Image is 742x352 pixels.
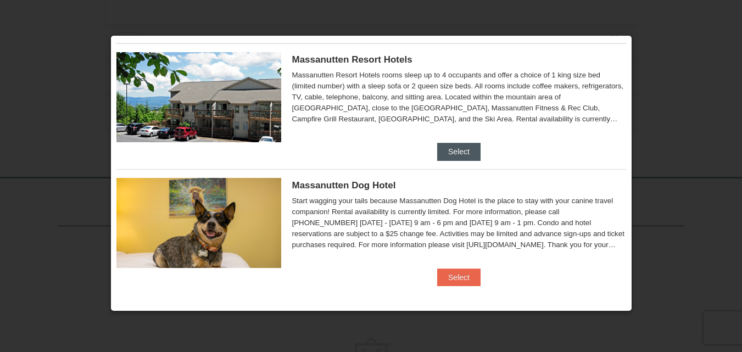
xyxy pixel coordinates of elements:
[116,52,281,142] img: 19219026-1-e3b4ac8e.jpg
[437,269,481,286] button: Select
[611,28,618,39] button: ×
[116,178,281,268] img: 27428181-5-81c892a3.jpg
[437,143,481,160] button: Select
[292,70,626,125] div: Massanutten Resort Hotels rooms sleep up to 4 occupants and offer a choice of 1 king size bed (li...
[292,195,626,250] div: Start wagging your tails because Massanutten Dog Hotel is the place to stay with your canine trav...
[292,180,396,191] span: Massanutten Dog Hotel
[292,54,412,65] span: Massanutten Resort Hotels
